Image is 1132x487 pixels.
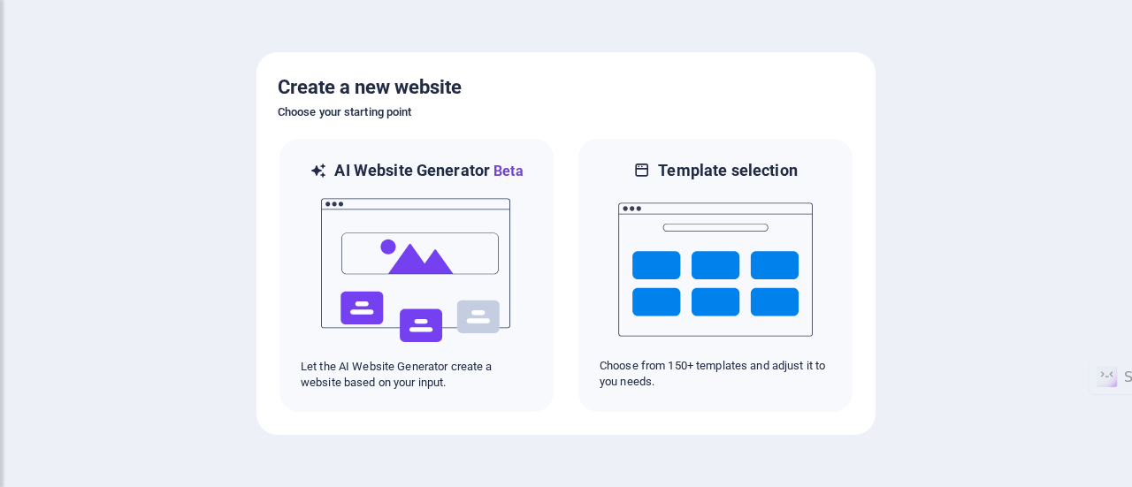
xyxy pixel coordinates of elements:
[577,137,854,414] div: Template selectionChoose from 150+ templates and adjust it to you needs.
[319,182,514,359] img: ai
[278,137,555,414] div: AI Website GeneratorBetaaiLet the AI Website Generator create a website based on your input.
[600,358,831,390] p: Choose from 150+ templates and adjust it to you needs.
[278,102,854,123] h6: Choose your starting point
[490,163,524,179] span: Beta
[658,160,797,181] h6: Template selection
[334,160,523,182] h6: AI Website Generator
[301,359,532,391] p: Let the AI Website Generator create a website based on your input.
[278,73,854,102] h5: Create a new website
